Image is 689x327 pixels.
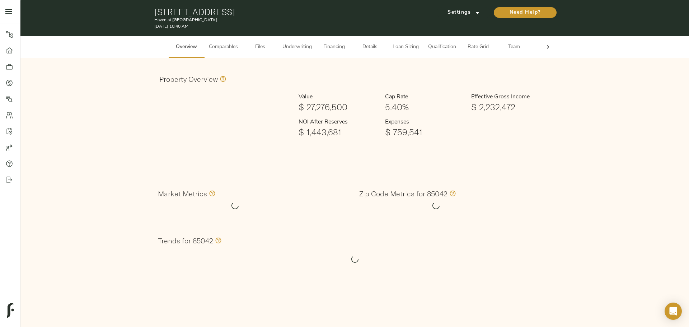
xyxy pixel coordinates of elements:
[501,43,528,52] span: Team
[299,93,379,102] h6: Value
[154,7,422,17] h1: [STREET_ADDRESS]
[501,8,549,17] span: Need Help?
[207,189,216,198] svg: Values in this section comprise all zip codes within the market
[385,93,465,102] h6: Cap Rate
[359,190,447,198] h3: Zip Code Metrics for 85042
[299,118,379,127] h6: NOI After Reserves
[536,43,564,52] span: Admin
[385,127,465,137] h1: $ 759,541
[154,23,422,30] p: [DATE] 10:40 AM
[465,43,492,52] span: Rate Grid
[299,102,379,112] h1: $ 27,276,500
[385,102,465,112] h1: 5.40%
[494,7,557,18] button: Need Help?
[428,43,456,52] span: Qualification
[154,17,422,23] p: Haven at [GEOGRAPHIC_DATA]
[158,237,213,245] h3: Trends for 85042
[392,43,420,52] span: Loan Sizing
[299,127,379,137] h1: $ 1,443,681
[209,43,238,52] span: Comparables
[665,303,682,320] div: Open Intercom Messenger
[471,102,552,112] h1: $ 2,232,472
[356,43,384,52] span: Details
[444,8,483,17] span: Settings
[158,190,207,198] h3: Market Metrics
[159,75,218,83] h3: Property Overview
[471,93,552,102] h6: Effective Gross Income
[447,189,456,198] svg: Values in this section only include information specific to the 85042 zip code
[437,7,491,18] button: Settings
[247,43,274,52] span: Files
[173,43,200,52] span: Overview
[385,118,465,127] h6: Expenses
[282,43,312,52] span: Underwriting
[320,43,348,52] span: Financing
